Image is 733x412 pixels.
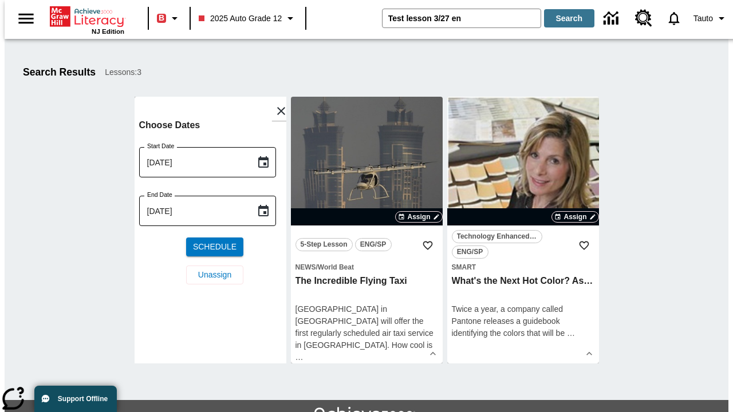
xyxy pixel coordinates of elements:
[316,263,318,271] span: /
[147,191,172,199] label: End Date
[318,263,354,271] span: World Beat
[139,196,247,226] input: MMMM-DD-YYYY
[198,269,231,281] span: Unassign
[50,4,124,35] div: Home
[355,238,392,251] button: ENG/SP
[574,235,594,256] button: Add to Favorites
[159,11,164,25] span: B
[407,212,430,222] span: Assign
[147,142,174,150] label: Start Date
[23,66,96,78] h1: Search Results
[135,97,286,363] div: lesson details
[457,231,537,243] span: Technology Enhanced Item
[360,239,386,251] span: ENG/SP
[544,9,594,27] button: Search
[295,303,438,363] div: [GEOGRAPHIC_DATA] in [GEOGRAPHIC_DATA] will offer the first regularly scheduled air taxi service ...
[452,261,594,273] span: Topic: Smart/null
[383,9,541,27] input: search field
[50,5,124,28] a: Home
[689,8,733,29] button: Profile/Settings
[291,97,443,363] div: lesson details
[252,151,275,174] button: Choose date, selected date is Sep 19, 2025
[628,3,659,34] a: Resource Center, Will open in new tab
[581,345,598,362] button: Show Details
[271,101,291,121] button: Close
[199,13,282,25] span: 2025 Auto Grade 12
[693,13,713,25] span: Tauto
[301,239,348,251] span: 5-Step Lesson
[424,345,442,362] button: Show Details
[92,28,124,35] span: NJ Edition
[139,117,291,294] div: Choose date
[193,241,237,253] span: Schedule
[563,212,586,222] span: Assign
[452,245,488,259] button: ENG/SP
[9,2,43,35] button: Open side menu
[295,261,438,273] span: Topic: News/World Beat
[295,238,353,251] button: 5-Step Lesson
[551,211,598,223] button: Assign Choose Dates
[34,386,117,412] button: Support Offline
[295,263,316,271] span: News
[567,328,575,338] span: …
[452,230,542,243] button: Technology Enhanced Item
[139,147,247,177] input: MMMM-DD-YYYY
[139,117,291,133] h6: Choose Dates
[105,66,141,78] span: Lessons : 3
[447,97,599,363] div: lesson details
[452,275,594,287] h3: What's the Next Hot Color? Ask Pantone
[597,3,628,34] a: Data Center
[417,235,438,256] button: Add to Favorites
[659,3,689,33] a: Notifications
[186,237,243,256] button: Schedule
[452,303,594,339] div: Twice a year, a company called Pantone releases a guidebook identifying the colors that will be
[186,266,243,284] button: Unassign
[457,246,483,258] span: ENG/SP
[194,8,302,29] button: Class: 2025 Auto Grade 12, Select your class
[395,211,442,223] button: Assign Choose Dates
[58,395,108,403] span: Support Offline
[295,275,438,287] h3: The Incredible Flying Taxi
[252,200,275,223] button: Choose date, selected date is Sep 19, 2025
[452,263,476,271] span: Smart
[152,8,186,29] button: Boost Class color is red. Change class color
